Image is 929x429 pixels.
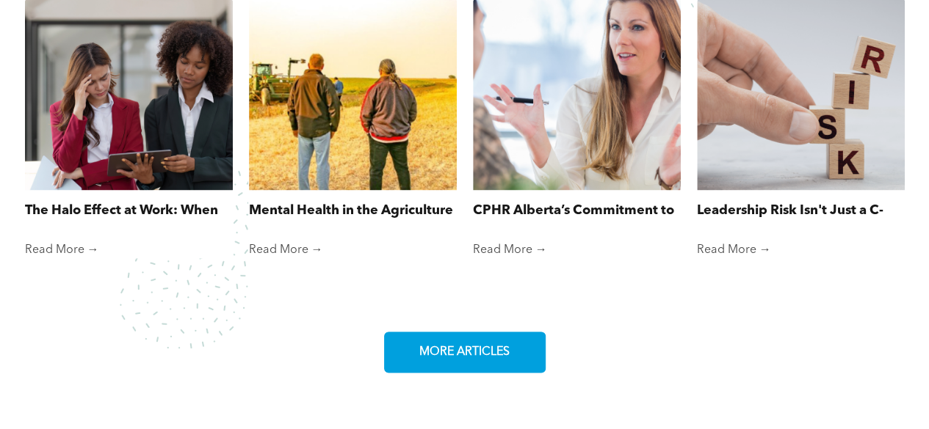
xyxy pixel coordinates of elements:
a: The Halo Effect at Work: When First Impressions Cloud Fair Judgment [25,201,233,221]
a: Mental Health in the Agriculture Industry [249,201,457,221]
a: CPHR Alberta’s Commitment to Supporting Reservists [473,201,681,221]
a: Read More → [697,243,905,257]
a: Read More → [25,243,233,257]
a: Read More → [473,243,681,257]
a: Read More → [249,243,457,257]
span: MORE ARTICLES [414,337,515,366]
a: Leadership Risk Isn't Just a C-Suite Concern [697,201,905,221]
a: MORE ARTICLES [384,331,546,373]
